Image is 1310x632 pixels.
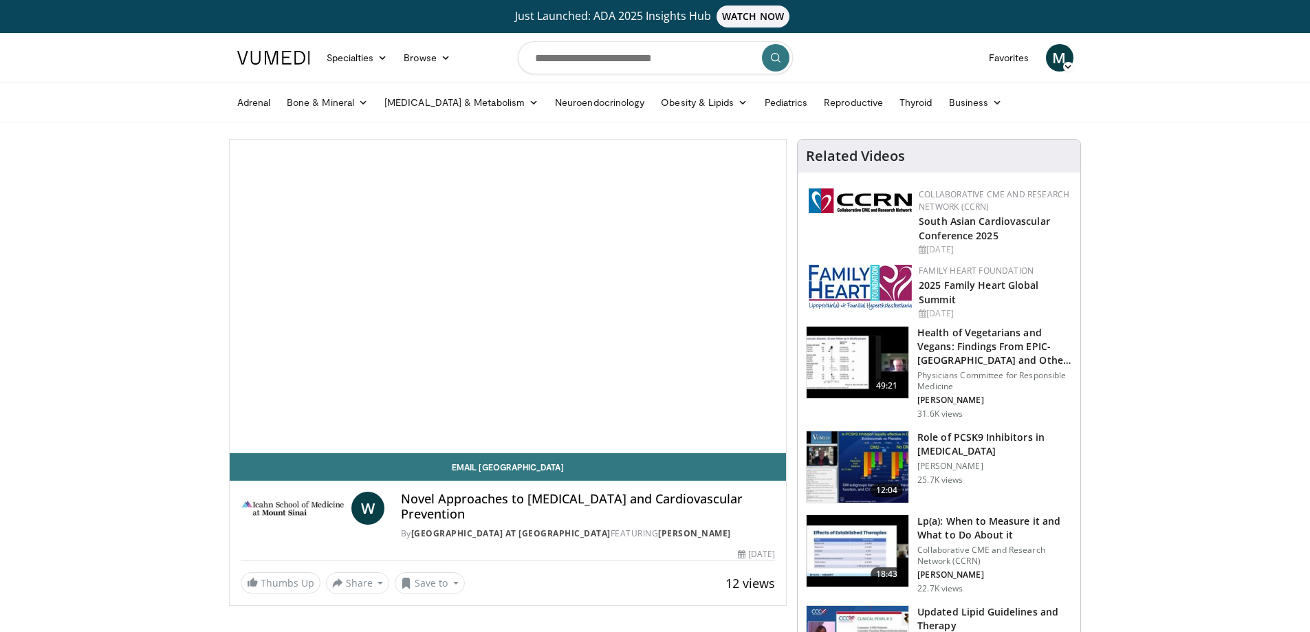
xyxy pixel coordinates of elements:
[806,148,905,164] h4: Related Videos
[917,431,1072,458] h3: Role of PCSK9 Inhibitors in [MEDICAL_DATA]
[919,279,1038,306] a: 2025 Family Heart Global Summit
[807,327,908,398] img: 606f2b51-b844-428b-aa21-8c0c72d5a896.150x105_q85_crop-smart_upscale.jpg
[917,395,1072,406] p: [PERSON_NAME]
[518,41,793,74] input: Search topics, interventions
[871,567,904,581] span: 18:43
[395,572,465,594] button: Save to
[806,326,1072,419] a: 49:21 Health of Vegetarians and Vegans: Findings From EPIC-[GEOGRAPHIC_DATA] and Othe… Physicians...
[816,89,891,116] a: Reproductive
[919,265,1034,276] a: Family Heart Foundation
[1046,44,1073,72] a: M
[230,453,787,481] a: Email [GEOGRAPHIC_DATA]
[241,492,346,525] img: Icahn School of Medicine at Mount Sinai
[318,44,396,72] a: Specialties
[411,527,611,539] a: [GEOGRAPHIC_DATA] at [GEOGRAPHIC_DATA]
[351,492,384,525] a: W
[917,326,1072,367] h3: Health of Vegetarians and Vegans: Findings From EPIC-[GEOGRAPHIC_DATA] and Othe…
[917,408,963,419] p: 31.6K views
[658,527,731,539] a: [PERSON_NAME]
[756,89,816,116] a: Pediatrics
[230,140,787,453] video-js: Video Player
[917,583,963,594] p: 22.7K views
[806,431,1072,503] a: 12:04 Role of PCSK9 Inhibitors in [MEDICAL_DATA] [PERSON_NAME] 25.7K views
[809,265,912,310] img: 96363db5-6b1b-407f-974b-715268b29f70.jpeg.150x105_q85_autocrop_double_scale_upscale_version-0.2.jpg
[395,44,459,72] a: Browse
[919,243,1069,256] div: [DATE]
[917,461,1072,472] p: [PERSON_NAME]
[401,492,775,521] h4: Novel Approaches to [MEDICAL_DATA] and Cardiovascular Prevention
[807,515,908,587] img: 7a20132b-96bf-405a-bedd-783937203c38.150x105_q85_crop-smart_upscale.jpg
[401,527,775,540] div: By FEATURING
[917,370,1072,392] p: Physicians Committee for Responsible Medicine
[809,188,912,213] img: a04ee3ba-8487-4636-b0fb-5e8d268f3737.png.150x105_q85_autocrop_double_scale_upscale_version-0.2.png
[241,572,320,593] a: Thumbs Up
[376,89,547,116] a: [MEDICAL_DATA] & Metabolism
[239,6,1071,28] a: Just Launched: ADA 2025 Insights HubWATCH NOW
[981,44,1038,72] a: Favorites
[871,483,904,497] span: 12:04
[919,215,1050,242] a: South Asian Cardiovascular Conference 2025
[891,89,941,116] a: Thyroid
[941,89,1011,116] a: Business
[237,51,310,65] img: VuMedi Logo
[279,89,376,116] a: Bone & Mineral
[725,575,775,591] span: 12 views
[917,569,1072,580] p: [PERSON_NAME]
[917,514,1072,542] h3: Lp(a): When to Measure it and What to Do About it
[326,572,390,594] button: Share
[919,307,1069,320] div: [DATE]
[919,188,1069,213] a: Collaborative CME and Research Network (CCRN)
[807,431,908,503] img: 3346fd73-c5f9-4d1f-bb16-7b1903aae427.150x105_q85_crop-smart_upscale.jpg
[806,514,1072,594] a: 18:43 Lp(a): When to Measure it and What to Do About it Collaborative CME and Research Network (C...
[917,475,963,486] p: 25.7K views
[547,89,653,116] a: Neuroendocrinology
[653,89,756,116] a: Obesity & Lipids
[738,548,775,560] div: [DATE]
[717,6,789,28] span: WATCH NOW
[871,379,904,393] span: 49:21
[229,89,279,116] a: Adrenal
[917,545,1072,567] p: Collaborative CME and Research Network (CCRN)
